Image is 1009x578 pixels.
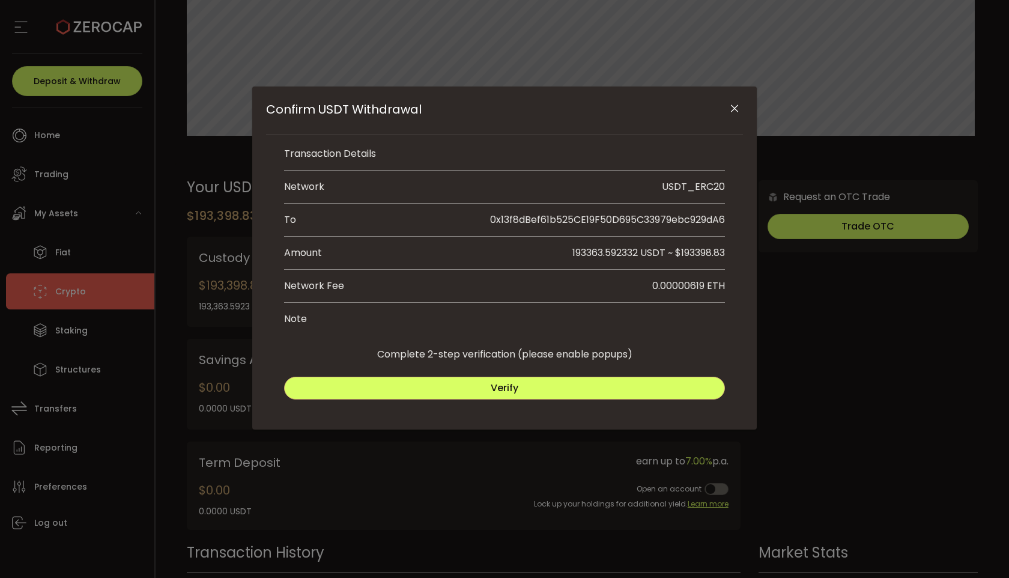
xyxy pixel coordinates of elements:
[724,99,745,120] button: Close
[949,520,1009,578] iframe: Chat Widget
[652,279,725,293] div: 0.00000619 ETH
[284,138,725,171] li: Transaction Details
[284,279,344,293] div: Network Fee
[284,213,299,227] div: To
[490,213,725,227] span: 0x13f8dBef61b525CE19F50D695C33979ebc929dA6
[284,377,725,400] button: Verify
[252,87,757,430] div: Confirm USDT Withdrawal
[266,101,422,118] span: Confirm USDT Withdrawal
[662,180,725,194] div: USDT_ERC20
[266,335,743,362] div: Complete 2-step verification (please enable popups)
[284,312,307,326] div: Note
[284,246,504,260] div: Amount
[491,381,518,395] span: Verify
[572,246,725,260] span: 193363.592332 USDT ~ $193398.83
[284,180,324,194] div: Network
